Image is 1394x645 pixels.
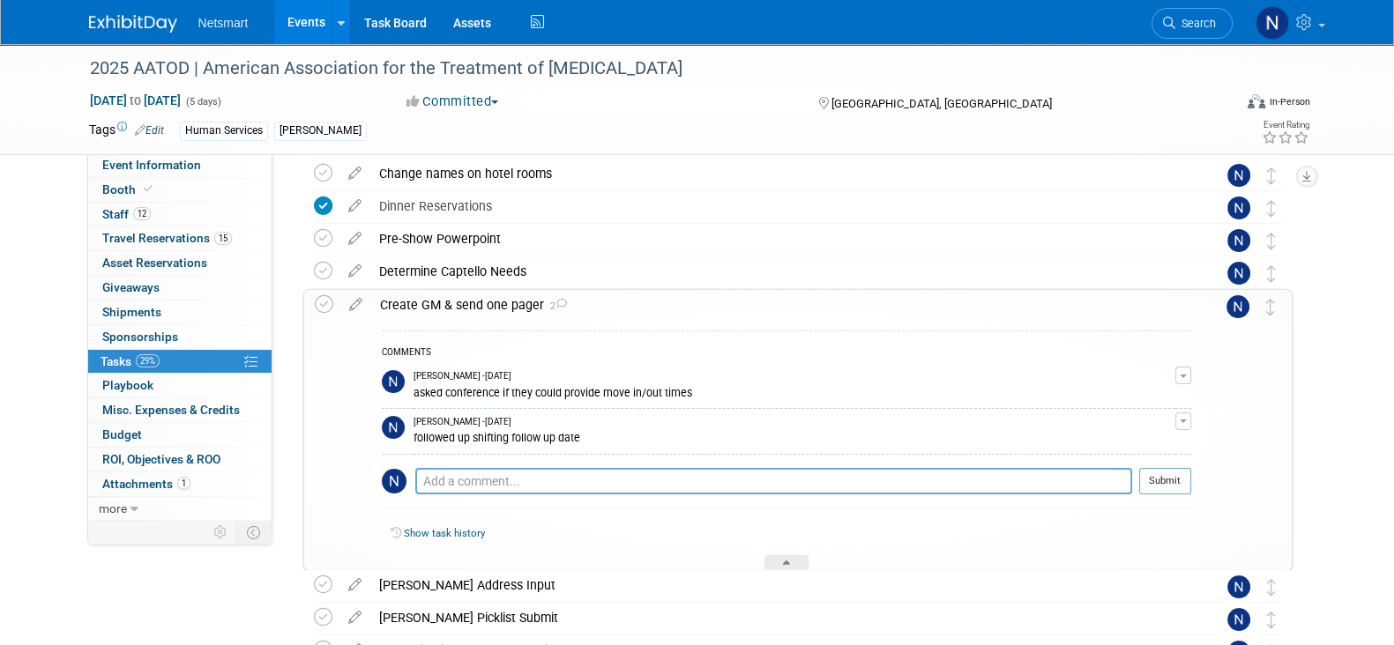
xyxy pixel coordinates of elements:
[400,93,505,111] button: Committed
[339,166,370,182] a: edit
[1267,265,1276,282] i: Move task
[133,207,151,220] span: 12
[235,521,272,544] td: Toggle Event Tabs
[339,231,370,247] a: edit
[414,416,511,428] span: [PERSON_NAME] - [DATE]
[198,16,249,30] span: Netsmart
[1267,612,1276,628] i: Move task
[382,416,405,439] img: Nina Finn
[177,477,190,490] span: 1
[370,603,1192,633] div: [PERSON_NAME] Picklist Submit
[88,423,272,447] a: Budget
[370,191,1192,221] div: Dinner Reservations
[101,354,160,368] span: Tasks
[102,427,142,441] span: Budget
[180,122,268,140] div: Human Services
[102,231,232,245] span: Travel Reservations
[135,124,164,137] a: Edit
[88,153,272,177] a: Event Information
[414,428,1175,445] div: followed up shifting follow up date
[1268,95,1309,108] div: In-Person
[102,207,151,221] span: Staff
[214,232,232,245] span: 15
[88,472,272,496] a: Attachments1
[84,53,1206,85] div: 2025 AATOD | American Association for the Treatment of [MEDICAL_DATA]
[1226,295,1249,318] img: Nina Finn
[102,452,220,466] span: ROI, Objectives & ROO
[339,577,370,593] a: edit
[89,121,164,141] td: Tags
[99,501,127,515] span: more
[339,263,370,279] a: edit
[88,350,272,374] a: Tasks29%
[88,325,272,349] a: Sponsorships
[370,159,1192,189] div: Change names on hotel rooms
[339,610,370,626] a: edit
[404,527,485,539] a: Show task history
[339,198,370,214] a: edit
[1261,121,1308,130] div: Event Rating
[102,477,190,491] span: Attachments
[1227,608,1250,631] img: Nina Finn
[370,224,1192,254] div: Pre-Show Powerpoint
[1129,92,1310,118] div: Event Format
[1139,468,1191,494] button: Submit
[102,305,161,319] span: Shipments
[102,330,178,344] span: Sponsorships
[102,403,240,417] span: Misc. Expenses & Credits
[274,122,367,140] div: [PERSON_NAME]
[370,570,1192,600] div: [PERSON_NAME] Address Input
[544,300,567,312] span: 2
[88,251,272,275] a: Asset Reservations
[1248,94,1265,108] img: Format-Inperson.png
[102,256,207,270] span: Asset Reservations
[88,276,272,300] a: Giveaways
[414,370,511,382] span: [PERSON_NAME] - [DATE]
[102,182,156,196] span: Booth
[1227,196,1250,219] img: Nina Finn
[88,178,272,202] a: Booth
[102,378,153,392] span: Playbook
[144,184,153,194] i: Booth reservation complete
[102,158,201,172] span: Event Information
[1175,17,1216,30] span: Search
[1227,575,1250,598] img: Nina Finn
[127,93,144,107] span: to
[1267,579,1276,596] i: Move task
[1227,229,1250,252] img: Nina Finn
[1267,167,1276,184] i: Move task
[382,370,405,393] img: Nina Finn
[88,497,272,521] a: more
[382,345,1191,363] div: COMMENTS
[370,256,1192,286] div: Determine Captello Needs
[102,280,160,294] span: Giveaways
[1227,262,1250,285] img: Nina Finn
[1256,6,1289,40] img: Nina Finn
[88,203,272,226] a: Staff12
[1152,8,1233,39] a: Search
[1267,200,1276,217] i: Move task
[1266,299,1275,315] i: Move task
[88,226,272,250] a: Travel Reservations15
[340,297,371,313] a: edit
[88,398,272,422] a: Misc. Expenses & Credits
[89,15,177,33] img: ExhibitDay
[382,469,406,493] img: Nina Finn
[136,354,160,367] span: 29%
[1227,164,1250,187] img: Nina Finn
[205,521,236,544] td: Personalize Event Tab Strip
[88,300,272,324] a: Shipments
[1267,233,1276,249] i: Move task
[89,93,182,108] span: [DATE] [DATE]
[184,96,221,107] span: (5 days)
[414,383,1175,400] div: asked conference if they could provide move in/out times
[371,290,1191,320] div: Create GM & send one pager
[88,448,272,471] a: ROI, Objectives & ROO
[88,374,272,397] a: Playbook
[831,97,1052,110] span: [GEOGRAPHIC_DATA], [GEOGRAPHIC_DATA]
